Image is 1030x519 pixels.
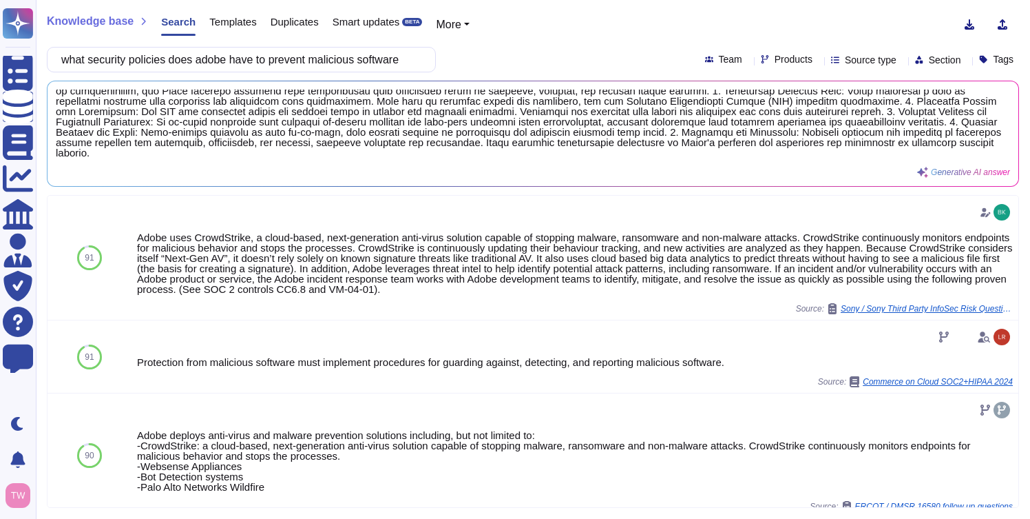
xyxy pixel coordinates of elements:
[994,204,1010,221] img: user
[994,329,1010,345] img: user
[402,18,422,26] div: BETA
[137,430,1013,492] div: Adobe deploys anti-virus and malware prevention solutions including, but not limited to: -CrowdSt...
[56,90,1010,159] span: Lorem ips dolorsitame consecteturad elitsedd eiusmodt inc utlaboreet do magnaal enimadmin veniamq...
[54,48,421,72] input: Search a question or template...
[85,353,94,361] span: 91
[719,54,742,64] span: Team
[931,168,1010,176] span: Generative AI answer
[85,254,94,262] span: 91
[333,17,400,27] span: Smart updates
[47,16,134,27] span: Knowledge base
[85,451,94,460] span: 90
[841,305,1013,313] span: Sony / Sony Third Party InfoSec Risk Questionnaire (1)
[796,303,1013,314] span: Source:
[929,55,961,65] span: Section
[137,232,1013,294] div: Adobe uses CrowdStrike, a cloud-based, next-generation anti-virus solution capable of stopping ma...
[3,480,40,511] button: user
[161,17,196,27] span: Search
[209,17,256,27] span: Templates
[436,17,470,33] button: More
[271,17,319,27] span: Duplicates
[775,54,812,64] span: Products
[845,55,896,65] span: Source type
[818,376,1013,387] span: Source:
[6,483,30,508] img: user
[863,378,1013,386] span: Commerce on Cloud SOC2+HIPAA 2024
[993,54,1013,64] span: Tags
[810,501,1013,512] span: Source:
[855,502,1013,511] span: ERCOT / DMSR 16580 follow up questions
[137,357,1013,367] div: Protection from malicious software must implement procedures for guarding against, detecting, and...
[436,19,461,30] span: More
